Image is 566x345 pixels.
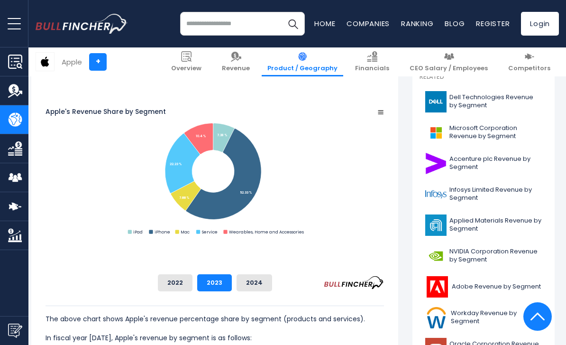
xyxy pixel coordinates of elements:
[222,65,250,73] span: Revenue
[420,73,548,81] p: Related
[46,107,166,116] tspan: Apple's Revenue Share by Segment
[410,65,488,73] span: CEO Salary / Employees
[449,155,542,171] span: Accenture plc Revenue by Segment
[36,53,54,71] img: AAPL logo
[508,65,550,73] span: Competitors
[46,313,384,325] p: The above chart shows Apple's revenue percentage share by segment (products and services).
[89,53,107,71] a: +
[420,305,548,331] a: Workday Revenue by Segment
[449,217,542,233] span: Applied Materials Revenue by Segment
[158,274,192,291] button: 2022
[425,153,447,174] img: ACN logo
[449,124,542,140] span: Microsoft Corporation Revenue by Segment
[217,133,227,138] tspan: 7.38 %
[355,65,389,73] span: Financials
[314,19,335,28] a: Home
[36,14,128,34] img: bullfincher logo
[179,196,189,200] tspan: 7.66 %
[521,12,559,36] a: Login
[229,229,304,235] text: Wearables, Home and Accessories
[425,184,447,205] img: INFY logo
[202,229,218,235] text: Service
[197,274,232,291] button: 2023
[445,19,465,28] a: Blog
[425,307,448,328] img: WDAY logo
[171,65,201,73] span: Overview
[449,186,542,202] span: Infosys Limited Revenue by Segment
[420,274,548,300] a: Adobe Revenue by Segment
[46,332,384,344] p: In fiscal year [DATE], Apple's revenue by segment is as follows:
[420,89,548,115] a: Dell Technologies Revenue by Segment
[502,47,556,76] a: Competitors
[216,47,256,76] a: Revenue
[420,181,548,207] a: Infosys Limited Revenue by Segment
[62,56,82,67] div: Apple
[452,283,541,291] span: Adobe Revenue by Segment
[170,162,182,167] tspan: 22.23 %
[476,19,510,28] a: Register
[451,309,542,326] span: Workday Revenue by Segment
[240,190,252,195] tspan: 52.33 %
[420,243,548,269] a: NVIDIA Corporation Revenue by Segment
[425,214,447,236] img: AMAT logo
[155,229,170,235] text: iPhone
[267,65,338,73] span: Product / Geography
[262,47,343,76] a: Product / Geography
[181,229,190,235] text: Mac
[425,91,447,112] img: DELL logo
[46,77,384,267] svg: Apple's Revenue Share by Segment
[449,248,542,264] span: NVIDIA Corporation Revenue by Segment
[425,276,449,298] img: ADBE logo
[401,19,433,28] a: Ranking
[281,12,305,36] button: Search
[165,47,207,76] a: Overview
[404,47,493,76] a: CEO Salary / Employees
[449,93,542,110] span: Dell Technologies Revenue by Segment
[420,120,548,146] a: Microsoft Corporation Revenue by Segment
[425,122,447,143] img: MSFT logo
[420,150,548,177] a: Accenture plc Revenue by Segment
[36,14,128,34] a: Go to homepage
[425,245,447,267] img: NVDA logo
[237,274,272,291] button: 2024
[347,19,390,28] a: Companies
[133,229,143,235] text: iPad
[349,47,395,76] a: Financials
[196,134,206,139] tspan: 10.4 %
[420,212,548,238] a: Applied Materials Revenue by Segment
